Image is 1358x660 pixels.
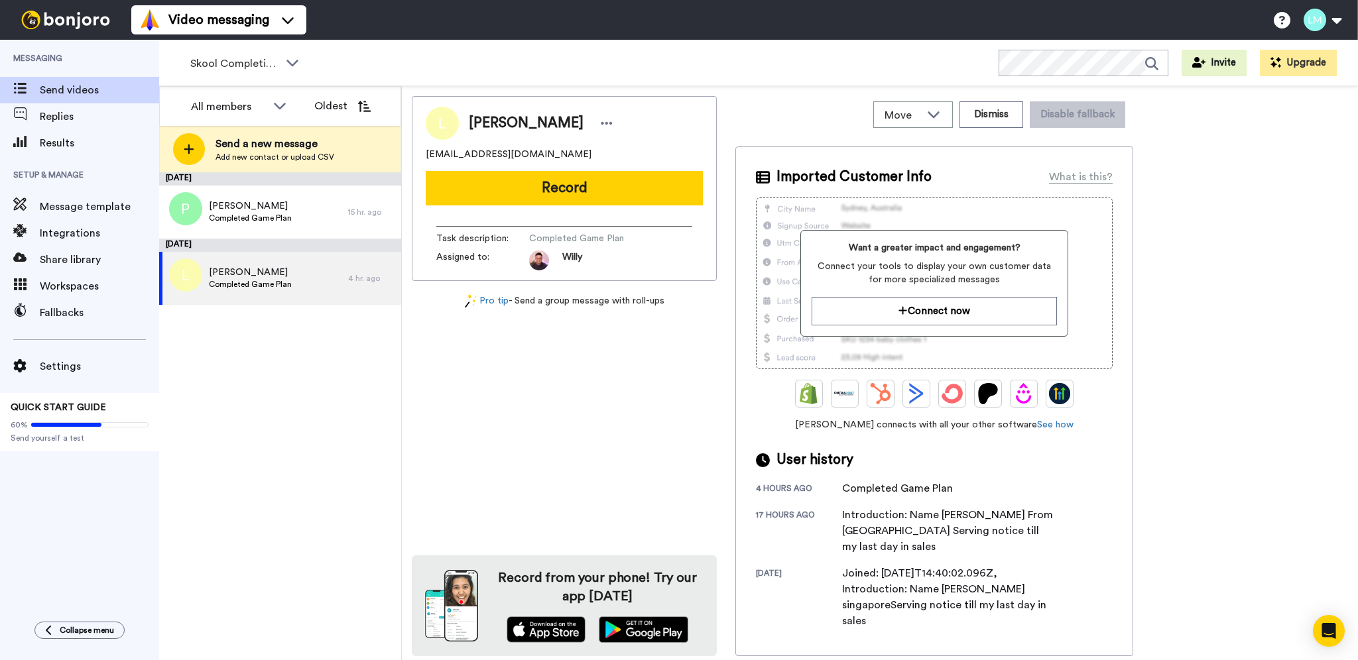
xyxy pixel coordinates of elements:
span: Skool Completions [190,56,279,72]
span: Settings [40,358,159,374]
img: appstore [507,616,586,643]
span: Completed Game Plan [529,232,655,245]
button: Oldest [304,93,381,119]
span: Assigned to: [436,250,529,270]
img: Hubspot [870,383,891,404]
span: Send yourself a test [11,433,149,443]
h4: Record from your phone! Try our app [DATE] [491,569,704,606]
img: ActiveCampaign [906,383,927,404]
div: [DATE] [159,172,401,186]
button: Invite [1182,50,1247,76]
button: Disable fallback [1030,101,1125,128]
span: User history [776,450,853,470]
div: All members [191,99,267,115]
span: Move [885,107,920,123]
span: [EMAIL_ADDRESS][DOMAIN_NAME] [426,148,591,161]
span: Collapse menu [60,625,114,635]
img: p.png [169,192,202,225]
img: Ontraport [834,383,855,404]
div: [DATE] [159,239,401,252]
span: Task description : [436,232,529,245]
span: [PERSON_NAME] [469,113,584,133]
div: 15 hr. ago [348,207,395,217]
span: Share library [40,252,159,268]
button: Record [426,171,703,205]
img: vm-color.svg [139,9,160,30]
div: Joined: [DATE]T14:40:02.096Z, Introduction: Name [PERSON_NAME] singaporeServing notice till my la... [842,565,1054,629]
button: Dismiss [959,101,1023,128]
span: Workspaces [40,278,159,294]
img: ConvertKit [942,383,963,404]
img: Image of Linka Zhuo [426,107,459,140]
a: Pro tip [465,294,509,308]
button: Collapse menu [34,622,125,639]
div: Introduction: Name [PERSON_NAME] From [GEOGRAPHIC_DATA] Serving notice till my last day in sales [842,507,1054,555]
img: playstore [599,616,688,643]
span: 60% [11,419,28,430]
div: [DATE] [756,568,842,629]
img: l.png [169,258,202,292]
span: Completed Game Plan [209,213,292,223]
img: Shopify [798,383,820,404]
button: Connect now [812,297,1056,325]
img: b3b0ec4f-909e-4b8c-991e-8b06cec98768-1758737779.jpg [529,250,549,270]
span: Willy [562,250,582,270]
div: Open Intercom Messenger [1313,615,1345,647]
img: bj-logo-header-white.svg [16,11,115,29]
span: Completed Game Plan [209,279,292,290]
span: Fallbacks [40,305,159,321]
div: - Send a group message with roll-ups [412,294,717,308]
div: What is this? [1049,169,1113,185]
span: Connect your tools to display your own customer data for more specialized messages [812,260,1056,286]
button: Upgrade [1260,50,1337,76]
span: Video messaging [168,11,269,29]
span: Send videos [40,82,159,98]
span: QUICK START GUIDE [11,403,106,412]
a: See how [1037,420,1074,429]
div: 17 hours ago [756,510,842,555]
span: Add new contact or upload CSV [216,152,334,162]
img: Patreon [977,383,999,404]
span: Send a new message [216,136,334,152]
span: Imported Customer Info [776,167,932,187]
span: Message template [40,199,159,215]
img: Drip [1013,383,1034,404]
img: magic-wand.svg [465,294,477,308]
img: download [425,570,478,641]
span: Want a greater impact and engagement? [812,241,1056,254]
span: [PERSON_NAME] connects with all your other software [756,418,1113,431]
div: 4 hr. ago [348,273,395,284]
div: Completed Game Plan [842,480,953,496]
img: GoHighLevel [1049,383,1070,404]
span: Integrations [40,225,159,241]
span: Replies [40,109,159,125]
span: [PERSON_NAME] [209,199,292,213]
div: 4 hours ago [756,483,842,496]
span: [PERSON_NAME] [209,266,292,279]
span: Results [40,135,159,151]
